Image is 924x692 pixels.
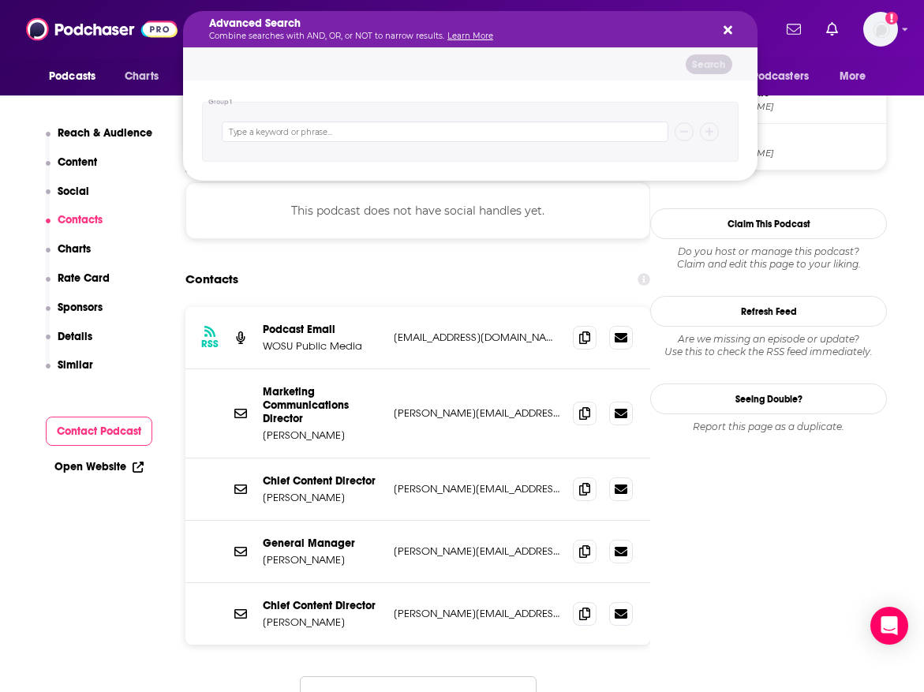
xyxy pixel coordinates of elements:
p: [PERSON_NAME][EMAIL_ADDRESS][PERSON_NAME][DOMAIN_NAME] [394,544,560,558]
p: Chief Content Director [263,474,381,488]
p: [PERSON_NAME][EMAIL_ADDRESS][PERSON_NAME][DOMAIN_NAME] [394,406,560,420]
button: Search [686,54,732,74]
h5: Advanced Search [209,18,706,29]
span: For Podcasters [733,65,809,88]
h2: Contacts [185,264,238,294]
p: [PERSON_NAME] [263,428,381,442]
p: Reach & Audience [58,126,152,140]
button: Similar [46,358,94,387]
div: Claim and edit this page to your liking. [650,245,887,271]
a: Seeing Double? [650,383,887,414]
span: RSS Feed [697,133,880,147]
svg: Add a profile image [885,12,898,24]
button: Content [46,155,98,185]
button: Contact Podcast [46,417,153,446]
p: Content [58,155,97,169]
p: Social [58,185,89,198]
p: [PERSON_NAME] [263,491,381,504]
p: Similar [58,358,93,372]
div: Are we missing an episode or update? Use this to check the RSS feed immediately. [650,333,887,358]
button: Reach & Audience [46,126,153,155]
p: WOSU Public Media [263,339,381,353]
div: This podcast does not have social handles yet. [185,182,650,239]
img: User Profile [863,12,898,47]
p: [PERSON_NAME] [263,553,381,567]
a: Open Website [54,460,144,473]
p: Sponsors [58,301,103,314]
span: Do you host or manage this podcast? [650,245,887,258]
button: Claim This Podcast [650,208,887,239]
span: feedpress.me [697,148,880,159]
span: Logged in as gbrussel [863,12,898,47]
h4: Group 1 [208,99,233,106]
p: Chief Content Director [263,599,381,612]
button: Social [46,185,90,214]
input: Type a keyword or phrase... [222,122,668,142]
p: Combine searches with AND, OR, or NOT to narrow results. [209,32,706,40]
div: Search podcasts, credits, & more... [198,11,772,47]
p: Charts [58,242,91,256]
img: Podchaser - Follow, Share and Rate Podcasts [26,14,178,44]
a: Show notifications dropdown [820,16,844,43]
div: Open Intercom Messenger [870,607,908,645]
p: [PERSON_NAME][EMAIL_ADDRESS][DOMAIN_NAME] [394,607,560,620]
button: open menu [38,62,116,92]
a: Learn More [447,31,493,41]
button: open menu [723,62,832,92]
a: Official Website[DOMAIN_NAME] [657,84,880,117]
h3: RSS [201,338,219,350]
button: Sponsors [46,301,103,330]
a: RSS Feed[DOMAIN_NAME] [657,130,880,163]
span: More [840,65,866,88]
span: Charts [125,65,159,88]
p: Rate Card [58,271,110,285]
button: Charts [46,242,92,271]
span: wosu.org [697,101,880,113]
span: Podcasts [49,65,95,88]
a: Show notifications dropdown [780,16,807,43]
p: [PERSON_NAME] [263,615,381,629]
p: Contacts [58,213,103,226]
button: Details [46,330,93,359]
div: Report this page as a duplicate. [650,421,887,433]
button: Contacts [46,213,103,242]
p: Podcast Email [263,323,381,336]
button: Rate Card [46,271,110,301]
p: [PERSON_NAME][EMAIL_ADDRESS][PERSON_NAME][DOMAIN_NAME] [394,482,560,496]
button: Refresh Feed [650,296,887,327]
p: [EMAIL_ADDRESS][DOMAIN_NAME] [394,331,560,344]
p: General Manager [263,537,381,550]
button: open menu [829,62,886,92]
p: Details [58,330,92,343]
button: Show profile menu [863,12,898,47]
p: Marketing Communications Director [263,385,381,425]
a: Charts [114,62,168,92]
button: open menu [176,62,264,92]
